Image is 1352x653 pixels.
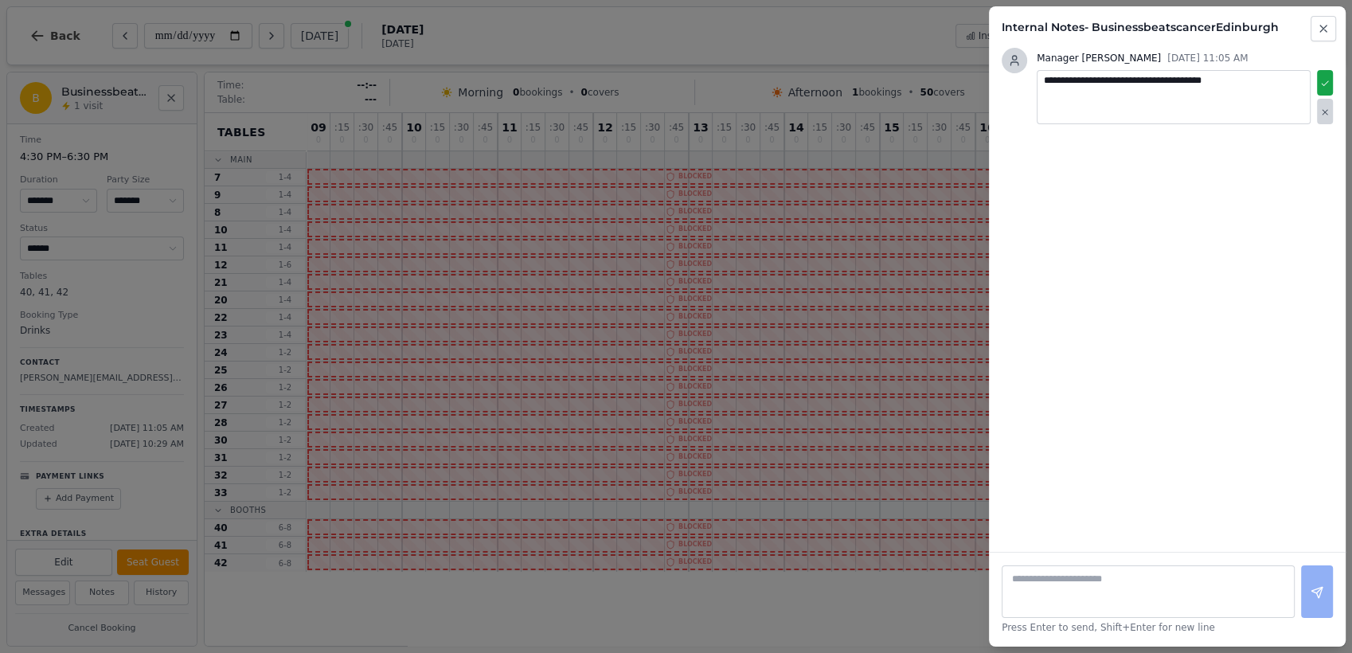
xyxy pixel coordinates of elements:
[1002,621,1333,634] p: Press Enter to send, Shift+Enter for new line
[1317,70,1333,96] button: Save
[1002,19,1333,35] h2: Internal Notes - BusinessbeatscancerEdinburgh
[1317,99,1333,124] button: Cancel
[1301,565,1333,618] button: Add note (Enter)
[1167,53,1248,64] time: [DATE] 11:05 AM
[1037,53,1161,64] span: Manager [PERSON_NAME]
